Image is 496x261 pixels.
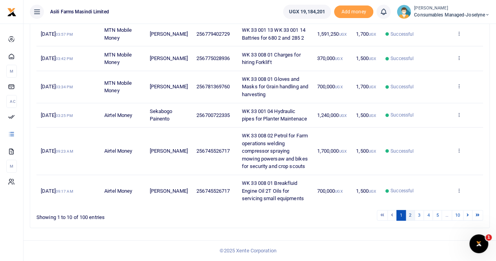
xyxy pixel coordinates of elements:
[242,52,300,66] span: WK 33 008 01 Charges for hiring Forklift
[280,5,334,19] li: Wallet ballance
[485,234,492,241] span: 1
[391,55,414,62] span: Successful
[149,55,187,61] span: [PERSON_NAME]
[391,111,414,119] span: Successful
[6,65,17,78] li: M
[242,76,308,97] span: WK 33 008 01 Gloves and Masks for Grain handling and harvesting
[391,187,414,194] span: Successful
[335,57,342,61] small: UGX
[397,5,411,19] img: profile-user
[317,112,346,118] span: 1,240,000
[149,84,187,89] span: [PERSON_NAME]
[242,133,308,169] span: WK 33 008 02 Petrol for Farm operations welding compressor spraying mowing powersaw and bikes for...
[242,108,307,122] span: WK 33 001 04 Hydraulic pipes for Planter Maintenace
[432,210,442,221] a: 5
[104,52,132,66] span: MTN Mobile Money
[317,148,346,154] span: 1,700,000
[414,11,490,18] span: Consumables managed-Joselyne
[335,85,342,89] small: UGX
[334,8,373,14] a: Add money
[41,188,73,194] span: [DATE]
[397,5,490,19] a: profile-user [PERSON_NAME] Consumables managed-Joselyne
[423,210,433,221] a: 4
[36,209,220,221] div: Showing 1 to 10 of 100 entries
[369,149,376,153] small: UGX
[56,189,73,193] small: 09:17 AM
[283,5,331,19] a: UGX 19,184,201
[289,8,325,16] span: UGX 19,184,201
[339,32,346,37] small: UGX
[317,188,342,194] span: 700,000
[242,27,305,41] span: WK 33 001 13 WK 33 001 14 Battries for 680 2 and 285 2
[47,8,112,15] span: Asili Farms Masindi Limited
[41,55,73,61] span: [DATE]
[317,84,342,89] span: 700,000
[149,31,187,37] span: [PERSON_NAME]
[335,189,342,193] small: UGX
[356,188,376,194] span: 1,500
[56,149,73,153] small: 09:23 AM
[6,160,17,173] li: M
[104,148,132,154] span: Airtel Money
[104,27,132,41] span: MTN Mobile Money
[469,234,488,253] iframe: Intercom live chat
[104,80,132,94] span: MTN Mobile Money
[242,180,304,201] span: WK 33 008 01 Breakfluid Engine Oil 2T Oils for servicing small equipments
[396,210,406,221] a: 1
[339,149,346,153] small: UGX
[104,188,132,194] span: Airtel Money
[356,84,376,89] span: 1,700
[41,31,73,37] span: [DATE]
[391,31,414,38] span: Successful
[369,57,376,61] small: UGX
[196,112,230,118] span: 256700722335
[334,5,373,18] span: Add money
[196,84,230,89] span: 256781369760
[56,32,73,37] small: 03:57 PM
[56,85,73,89] small: 03:34 PM
[452,210,463,221] a: 10
[334,5,373,18] li: Toup your wallet
[41,84,73,89] span: [DATE]
[356,112,376,118] span: 1,500
[196,55,230,61] span: 256775028936
[149,188,187,194] span: [PERSON_NAME]
[369,85,376,89] small: UGX
[41,112,73,118] span: [DATE]
[414,5,490,12] small: [PERSON_NAME]
[56,57,73,61] small: 03:42 PM
[7,7,16,17] img: logo-small
[391,148,414,155] span: Successful
[56,113,73,118] small: 03:25 PM
[369,113,376,118] small: UGX
[414,210,424,221] a: 3
[41,148,73,154] span: [DATE]
[356,148,376,154] span: 1,500
[104,112,132,118] span: Airtel Money
[6,95,17,108] li: Ac
[339,113,346,118] small: UGX
[317,31,346,37] span: 1,591,250
[369,189,376,193] small: UGX
[391,83,414,90] span: Successful
[149,108,172,122] span: Sekabogo Painento
[196,31,230,37] span: 256779402729
[149,148,187,154] span: [PERSON_NAME]
[317,55,342,61] span: 370,000
[405,210,415,221] a: 2
[369,32,376,37] small: UGX
[356,55,376,61] span: 1,500
[356,31,376,37] span: 1,700
[196,188,230,194] span: 256745526717
[7,9,16,15] a: logo-small logo-large logo-large
[196,148,230,154] span: 256745526717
